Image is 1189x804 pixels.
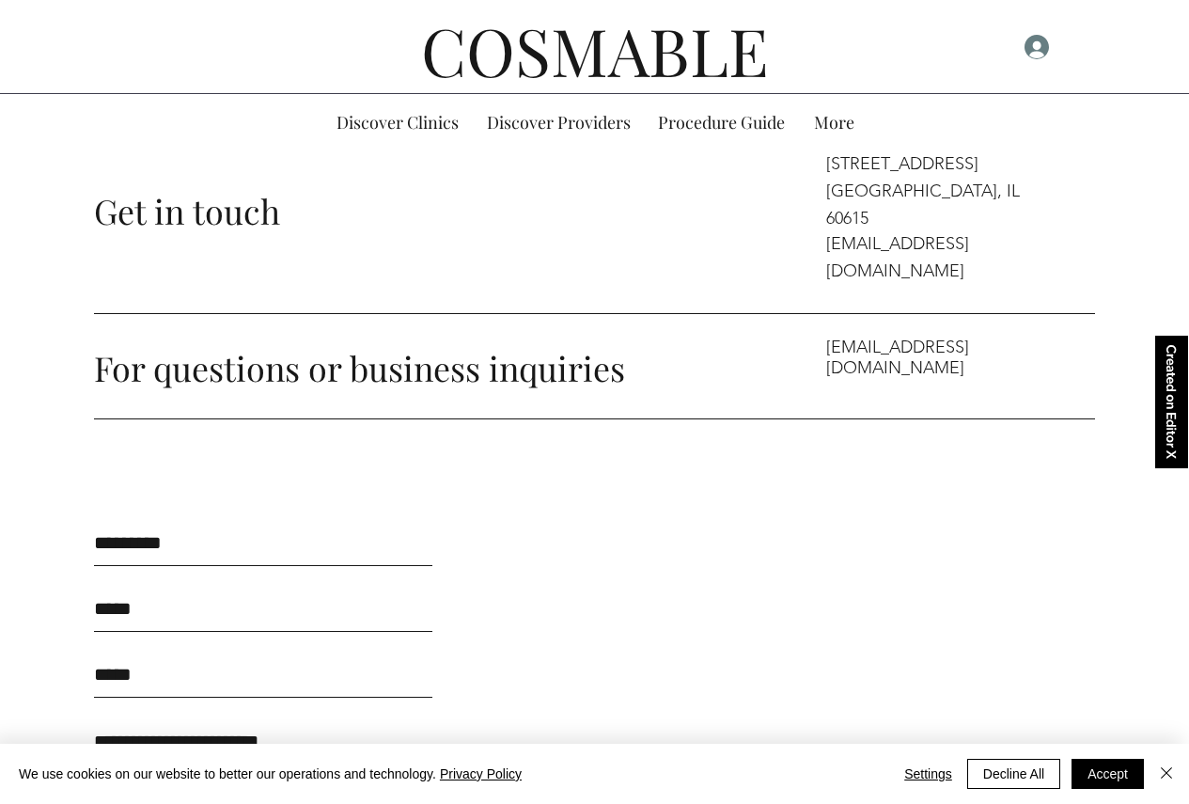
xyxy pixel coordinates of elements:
[826,233,969,281] a: [EMAIL_ADDRESS][DOMAIN_NAME]
[473,94,644,150] a: Discover Providers
[1072,759,1144,789] button: Accept
[1163,345,1181,459] svg: Created on Editor X
[826,181,1020,229] span: [GEOGRAPHIC_DATA], IL 60615
[1155,762,1178,784] img: Close
[904,760,952,788] span: Settings
[1011,29,1123,65] button: Sign Up
[826,153,978,174] span: [STREET_ADDRESS]
[826,233,969,281] span: ​
[805,94,864,150] p: More
[649,94,794,150] p: Procedure Guide
[644,94,800,150] a: Procedure Guide
[279,94,911,150] nav: Site
[327,94,468,150] p: Discover Clinics
[94,188,540,233] h2: Get in touch
[1155,759,1178,789] button: Close
[322,94,473,150] a: Discover Clinics
[421,6,769,94] a: COSMABLE
[826,337,969,378] a: [EMAIL_ADDRESS][DOMAIN_NAME]
[1056,38,1117,56] span: Sign Up
[477,94,640,150] p: Discover Providers
[440,766,522,781] a: Privacy Policy
[967,759,1060,789] button: Decline All
[94,345,727,390] h2: For questions or business inquiries
[19,765,522,782] span: We use cookies on our website to better our operations and technology.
